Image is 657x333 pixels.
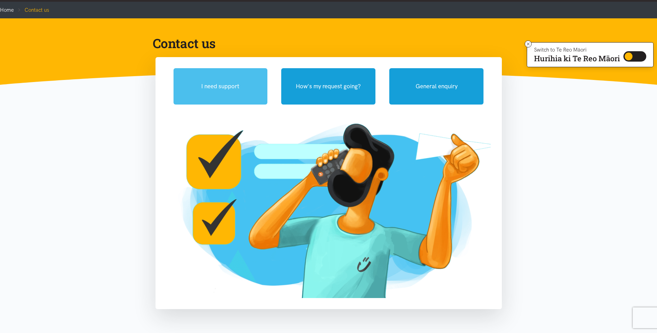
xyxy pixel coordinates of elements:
button: General enquiry [389,68,483,105]
li: Contact us [14,6,49,14]
h1: Contact us [153,35,494,52]
p: Switch to Te Reo Māori [534,48,620,52]
button: How's my request going? [281,68,375,105]
p: Hurihia ki Te Reo Māori [534,55,620,62]
button: I need support [174,68,268,105]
